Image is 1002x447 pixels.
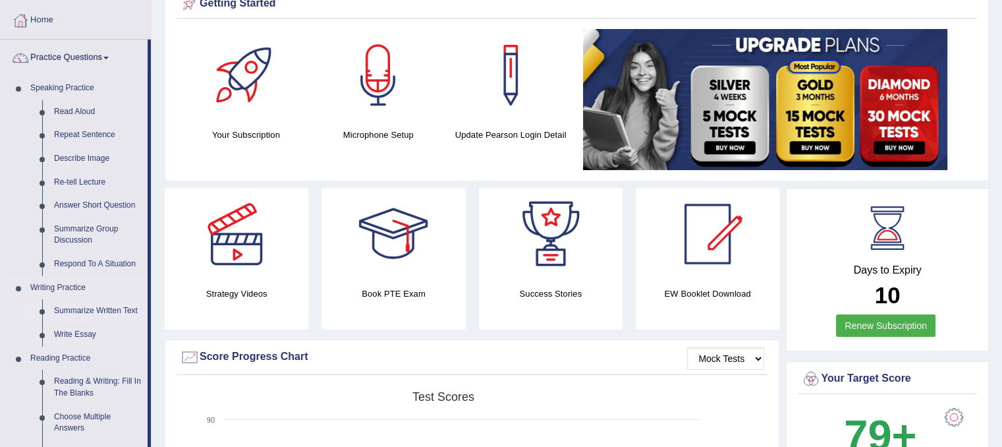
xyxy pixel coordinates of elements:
a: Answer Short Question [48,194,148,218]
a: Repeat Sentence [48,123,148,147]
h4: Microphone Setup [319,128,438,142]
a: Choose Multiple Answers [48,405,148,440]
a: Summarize Written Text [48,299,148,323]
a: Renew Subscription [836,314,935,337]
a: Writing Practice [24,276,148,300]
a: Reading Practice [24,347,148,371]
h4: EW Booklet Download [636,287,779,301]
a: Reading & Writing: Fill In The Blanks [48,370,148,405]
b: 10 [875,282,901,308]
a: Summarize Group Discussion [48,218,148,253]
a: Read Aloud [48,100,148,124]
h4: Days to Expiry [801,264,974,276]
a: Respond To A Situation [48,253,148,276]
text: 90 [207,416,215,424]
a: Home [1,2,151,35]
a: Speaking Practice [24,76,148,100]
h4: Book PTE Exam [321,287,465,301]
h4: Update Pearson Login Detail [451,128,571,142]
div: Your Target Score [801,369,974,389]
a: Practice Questions [1,40,148,73]
a: Describe Image [48,147,148,171]
div: Score Progress Chart [180,347,764,367]
a: Re-tell Lecture [48,171,148,194]
h4: Strategy Videos [165,287,308,301]
a: Write Essay [48,323,148,347]
h4: Success Stories [479,287,623,301]
h4: Your Subscription [186,128,306,142]
tspan: Test scores [412,390,474,403]
img: small5.jpg [583,29,947,170]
